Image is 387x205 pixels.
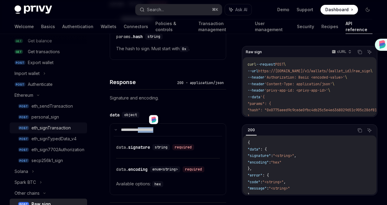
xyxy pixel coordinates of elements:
[10,133,87,144] a: POSTeth_signTypedData_v4
[212,7,218,12] span: ⌘ K
[356,126,364,134] button: Copy the contents from the code block
[116,166,148,172] div: encoding
[10,46,87,57] a: GETGet transactions
[284,180,286,184] span: ,
[116,34,143,40] div: hash
[148,34,160,39] span: string
[262,173,269,178] span: : {
[155,19,191,34] a: Policies & controls
[110,94,226,102] p: Signature and encoding.
[15,190,40,197] div: Other chains
[248,160,269,165] span: "encoding"
[248,101,271,106] span: "params": {
[265,75,345,80] span: 'Authorization: Basic <encoded-value>'
[116,145,128,150] span: data.
[124,19,148,34] a: Connectors
[182,47,186,51] span: 0x
[328,47,354,57] button: cURL
[332,82,334,86] span: \
[248,186,267,191] span: "message"
[175,80,226,86] div: 200 - application/json
[31,157,63,164] div: secp256k1_sign
[366,48,373,56] button: Ask AI
[135,4,222,15] button: Search...⌘K
[248,166,252,171] span: },
[152,167,178,172] span: enum<string>
[271,153,273,158] span: :
[235,7,247,13] span: Ask AI
[172,144,194,150] div: required
[255,19,290,34] a: User management
[31,135,76,142] div: eth_signTypedData_v4
[101,19,116,34] a: Wallets
[363,5,372,15] button: Toggle dark mode
[248,180,260,184] span: "code"
[15,168,28,175] div: Solana
[152,181,163,187] code: hex
[10,57,87,68] a: POSTExport wallet
[62,19,93,34] a: Authentication
[183,166,204,172] div: required
[275,62,284,67] span: POST
[248,69,258,73] span: --url
[15,60,25,65] span: POST
[15,5,52,14] img: dark logo
[325,7,349,13] span: Dashboard
[10,122,87,133] a: POSTeth_signTransaction
[297,7,313,13] a: Support
[328,88,330,93] span: \
[41,19,55,34] a: Basics
[248,193,250,197] span: }
[267,186,269,191] span: :
[110,78,175,86] h4: Response
[265,88,328,93] span: 'privy-app-id: <privy-app-id>'
[337,49,346,54] p: cURL
[18,115,29,119] span: POST
[31,124,71,132] div: eth_signTransaction
[273,153,294,158] span: "<string>"
[260,180,262,184] span: :
[147,6,164,13] div: Search...
[18,104,29,109] span: POST
[31,113,59,121] div: personal_sign
[256,62,275,67] span: --request
[116,45,220,52] p: The hash to sign. Must start with .
[248,153,271,158] span: "signature"
[116,167,128,172] span: data.
[248,140,250,145] span: {
[116,144,150,150] div: signature
[10,144,87,155] a: POSTeth_sign7702Authorization
[15,19,34,34] a: Welcome
[356,48,364,56] button: Copy the contents from the code block
[258,69,370,73] span: https://[DOMAIN_NAME]/v1/wallets/{wallet_id}/raw_sign
[248,114,250,119] span: }
[370,69,372,73] span: \
[248,82,265,86] span: --header
[248,88,265,93] span: --header
[248,75,265,80] span: --header
[260,95,265,99] span: '{
[15,82,25,87] span: POST
[225,4,252,15] button: Ask AI
[10,79,87,90] a: POSTAuthenticate
[18,126,29,130] span: POST
[265,82,332,86] span: 'Content-Type: application/json'
[18,137,29,141] span: POST
[31,102,73,110] div: eth_sendTransaction
[297,19,314,34] a: Security
[246,50,262,54] span: Raw sign
[345,75,347,80] span: \
[15,92,33,99] div: Ethereum
[28,59,54,66] div: Export wallet
[248,95,260,99] span: --data
[10,155,87,166] a: POSTsecp256k1_sign
[10,101,87,112] a: POSTeth_sendTransaction
[262,180,284,184] span: "<string>"
[155,145,167,150] span: string
[116,180,220,187] div: Available options:
[271,160,281,165] span: "hex"
[10,112,87,122] a: POSTpersonal_sign
[15,50,23,54] span: GET
[124,112,137,117] span: object
[15,70,40,77] div: Import wallet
